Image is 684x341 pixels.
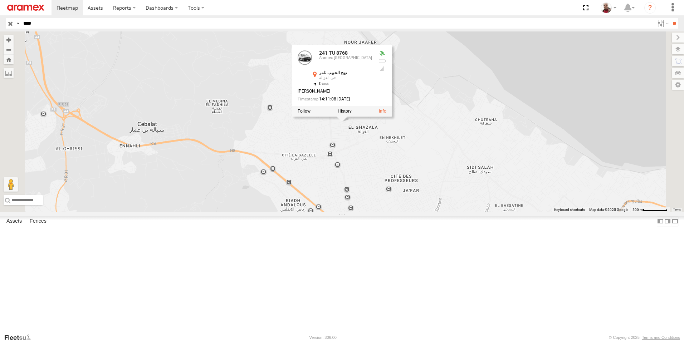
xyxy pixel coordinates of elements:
[598,3,619,13] div: Majdi Ghannoudi
[630,207,670,212] button: Map Scale: 500 m per 65 pixels
[338,109,352,114] label: View Asset History
[378,66,386,72] div: GSM Signal = 4
[26,216,50,226] label: Fences
[655,18,670,29] label: Search Filter Options
[15,18,21,29] label: Search Query
[589,208,628,212] span: Map data ©2025 Google
[298,51,312,65] a: View Asset Details
[4,177,18,192] button: Drag Pegman onto the map to open Street View
[378,51,386,56] div: Valid GPS Fix
[4,68,14,78] label: Measure
[319,56,372,60] div: Aramex [GEOGRAPHIC_DATA]
[672,80,684,90] label: Map Settings
[657,216,664,227] label: Dock Summary Table to the Left
[4,334,37,341] a: Visit our Website
[309,335,337,340] div: Version: 306.00
[319,50,348,56] a: 241 TU 8768
[671,216,679,227] label: Hide Summary Table
[298,89,372,94] div: [PERSON_NAME]
[378,58,386,64] div: No battery health information received from this device.
[632,208,643,212] span: 500 m
[4,55,14,64] button: Zoom Home
[673,208,681,211] a: Terms (opens in new tab)
[319,76,372,80] div: حي الغزالة
[319,81,329,87] span: 0
[319,71,372,75] div: نهج الحبيب ثامر
[664,216,671,227] label: Dock Summary Table to the Right
[4,45,14,55] button: Zoom out
[554,207,585,212] button: Keyboard shortcuts
[379,109,386,114] a: View Asset Details
[642,335,680,340] a: Terms and Conditions
[644,2,656,14] i: ?
[4,35,14,45] button: Zoom in
[609,335,680,340] div: © Copyright 2025 -
[3,216,25,226] label: Assets
[298,109,311,114] label: Realtime tracking of Asset
[298,97,372,102] div: Date/time of location update
[7,5,44,11] img: aramex-logo.svg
